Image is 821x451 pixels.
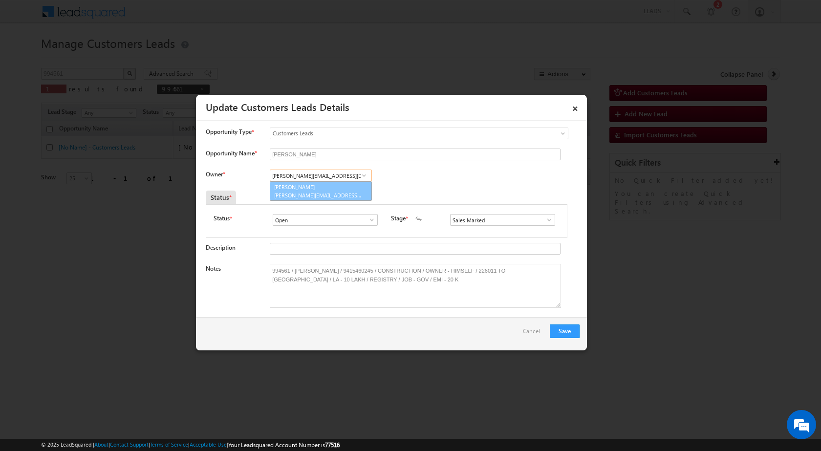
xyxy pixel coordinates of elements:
[270,170,372,181] input: Type to Search
[41,440,340,450] span: © 2025 LeadSquared | | | | |
[17,51,41,64] img: d_60004797649_company_0_60004797649
[206,100,349,113] a: Update Customers Leads Details
[13,90,178,293] textarea: Type your message and hit 'Enter'
[190,441,227,448] a: Acceptable Use
[206,150,257,157] label: Opportunity Name
[523,324,545,343] a: Cancel
[358,171,370,180] a: Show All Items
[270,129,528,138] span: Customers Leads
[274,192,362,199] span: [PERSON_NAME][EMAIL_ADDRESS][DOMAIN_NAME]
[206,265,221,272] label: Notes
[363,215,375,225] a: Show All Items
[273,214,378,226] input: Type to Search
[206,191,236,204] div: Status
[228,441,340,449] span: Your Leadsquared Account Number is
[110,441,149,448] a: Contact Support
[206,171,225,178] label: Owner
[270,182,371,200] a: [PERSON_NAME]
[160,5,184,28] div: Minimize live chat window
[150,441,188,448] a: Terms of Service
[391,214,406,223] label: Stage
[206,128,252,136] span: Opportunity Type
[133,301,177,314] em: Start Chat
[214,214,230,223] label: Status
[94,441,108,448] a: About
[550,324,580,338] button: Save
[206,244,236,251] label: Description
[325,441,340,449] span: 77516
[567,98,583,115] a: ×
[51,51,164,64] div: Chat with us now
[540,215,553,225] a: Show All Items
[450,214,555,226] input: Type to Search
[270,128,568,139] a: Customers Leads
